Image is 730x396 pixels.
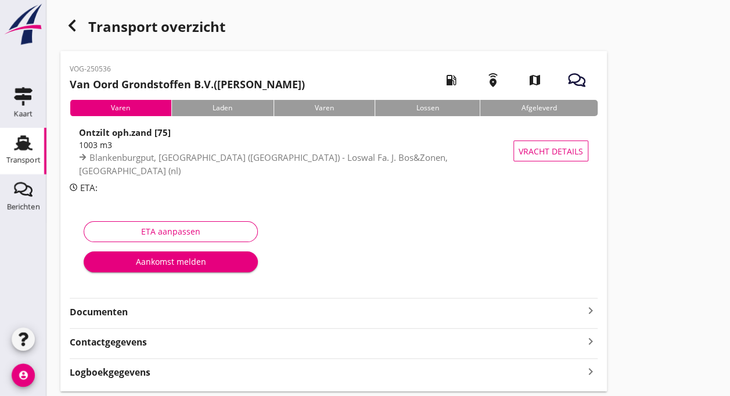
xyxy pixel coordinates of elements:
[79,152,448,177] span: Blankenburgput, [GEOGRAPHIC_DATA] ([GEOGRAPHIC_DATA]) - Loswal Fa. J. Bos&Zonen, [GEOGRAPHIC_DATA...
[84,221,258,242] button: ETA aanpassen
[70,100,171,116] div: Varen
[60,14,607,42] div: Transport overzicht
[274,100,375,116] div: Varen
[94,225,248,237] div: ETA aanpassen
[375,100,480,116] div: Lossen
[79,127,171,138] strong: Ontzilt oph.zand [75]
[70,305,584,319] strong: Documenten
[70,366,150,379] strong: Logboekgegevens
[80,182,98,193] span: ETA:
[14,110,33,117] div: Kaart
[93,255,249,268] div: Aankomst melden
[84,251,258,272] button: Aankomst melden
[519,145,583,157] span: Vracht details
[70,77,305,92] h2: ([PERSON_NAME])
[70,64,305,74] p: VOG-250536
[7,203,40,210] div: Berichten
[584,363,598,379] i: keyboard_arrow_right
[2,3,44,46] img: logo-small.a267ee39.svg
[70,336,147,349] strong: Contactgegevens
[12,363,35,387] i: account_circle
[477,64,509,96] i: emergency_share
[171,100,274,116] div: Laden
[79,139,519,151] div: 1003 m3
[70,125,598,177] a: Ontzilt oph.zand [75]1003 m3Blankenburgput, [GEOGRAPHIC_DATA] ([GEOGRAPHIC_DATA]) - Loswal Fa. J....
[435,64,468,96] i: local_gas_station
[480,100,598,116] div: Afgeleverd
[584,333,598,349] i: keyboard_arrow_right
[6,156,41,164] div: Transport
[513,141,588,161] button: Vracht details
[70,77,214,91] strong: Van Oord Grondstoffen B.V.
[519,64,551,96] i: map
[584,304,598,318] i: keyboard_arrow_right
